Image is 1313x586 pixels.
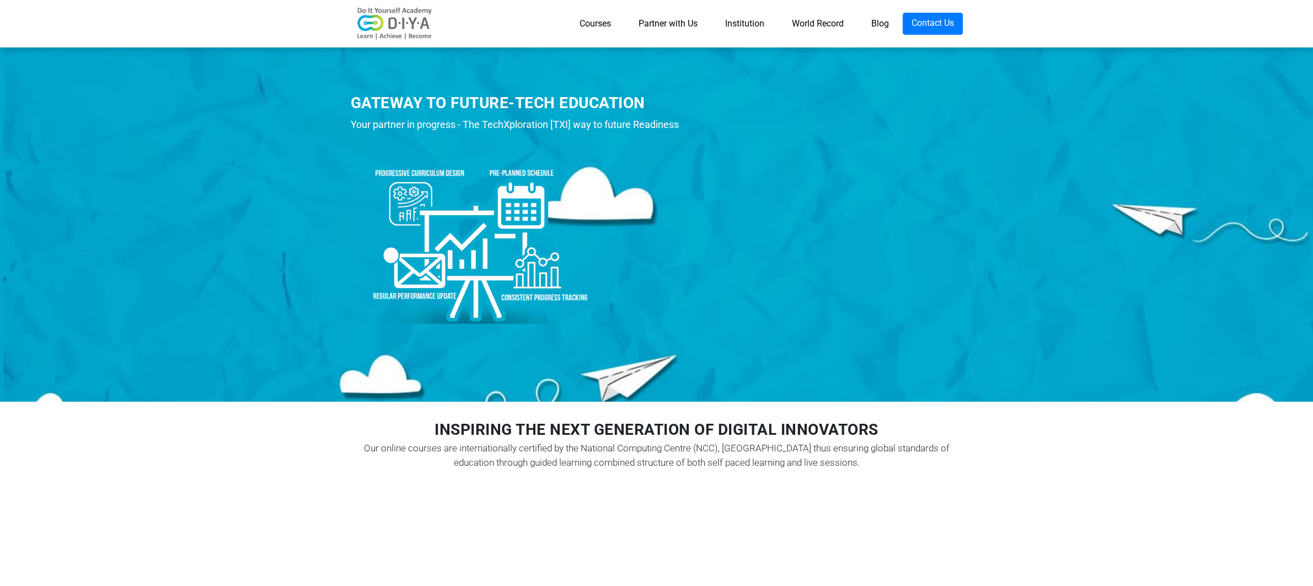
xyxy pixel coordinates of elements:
[778,13,858,35] a: World Record
[566,13,625,35] a: Courses
[858,13,903,35] a: Blog
[351,92,701,114] div: GATEWAY TO FUTURE-TECH EDUCATION
[351,7,439,40] img: logo-v2.png
[711,13,778,35] a: Institution
[351,418,963,441] div: INSPIRING THE NEXT GENERATION OF DIGITAL INNOVATORS
[351,441,963,470] div: Our online courses are internationally certified by the National Computing Centre (NCC), [GEOGRAP...
[351,116,701,133] div: Your partner in progress - The TechXploration [TXI] way to future Readiness
[625,13,711,35] a: Partner with Us
[903,13,963,35] a: Contact Us
[351,138,604,329] img: ins-prod1.png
